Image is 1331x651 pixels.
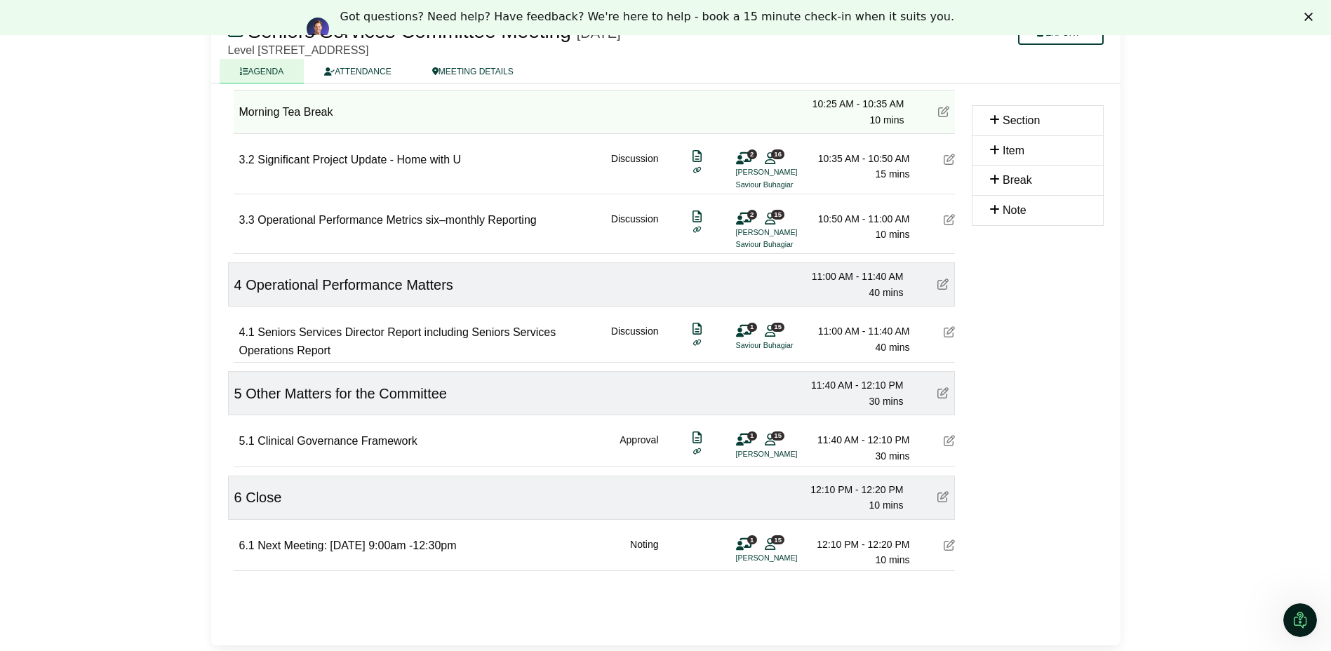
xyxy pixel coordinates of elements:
[736,239,841,250] li: Saviour Buhagiar
[771,535,784,544] span: 15
[1003,174,1032,186] span: Break
[239,106,333,118] span: Morning Tea Break
[747,431,757,441] span: 1
[228,44,369,56] span: Level [STREET_ADDRESS]
[771,149,784,159] span: 16
[257,214,537,226] span: Operational Performance Metrics six–monthly Reporting
[239,154,255,166] span: 3.2
[736,166,841,178] li: [PERSON_NAME]
[875,554,909,565] span: 10 mins
[736,552,841,564] li: [PERSON_NAME]
[234,490,242,505] span: 6
[239,326,255,338] span: 4.1
[869,396,903,407] span: 30 mins
[239,326,556,356] span: Seniors Services Director Report including Seniors Services Operations Report
[812,432,910,448] div: 11:40 AM - 12:10 PM
[239,214,255,226] span: 3.3
[869,499,903,511] span: 10 mins
[875,450,909,462] span: 30 mins
[412,59,534,83] a: MEETING DETAILS
[1003,204,1026,216] span: Note
[736,448,841,460] li: [PERSON_NAME]
[771,323,784,332] span: 15
[869,114,904,126] span: 10 mins
[246,386,447,401] span: Other Matters for the Committee
[875,168,909,180] span: 15 mins
[812,151,910,166] div: 10:35 AM - 10:50 AM
[630,537,658,568] div: Noting
[239,435,255,447] span: 5.1
[736,340,841,351] li: Saviour Buhagiar
[246,490,281,505] span: Close
[812,323,910,339] div: 11:00 AM - 11:40 AM
[234,277,242,293] span: 4
[1304,13,1318,21] div: Close
[1003,145,1024,156] span: Item
[805,269,904,284] div: 11:00 AM - 11:40 AM
[812,211,910,227] div: 10:50 AM - 11:00 AM
[747,323,757,332] span: 1
[340,10,955,24] div: Got questions? Need help? Have feedback? We're here to help - book a 15 minute check-in when it s...
[620,432,658,464] div: Approval
[307,18,329,40] img: Profile image for Richard
[611,323,659,359] div: Discussion
[771,431,784,441] span: 15
[806,96,904,112] div: 10:25 AM - 10:35 AM
[736,179,841,191] li: Saviour Buhagiar
[239,539,255,551] span: 6.1
[805,377,904,393] div: 11:40 AM - 12:10 PM
[875,229,909,240] span: 10 mins
[220,59,305,83] a: AGENDA
[234,386,242,401] span: 5
[771,210,784,219] span: 15
[246,277,453,293] span: Operational Performance Matters
[875,342,909,353] span: 40 mins
[805,482,904,497] div: 12:10 PM - 12:20 PM
[257,539,456,551] span: Next Meeting: [DATE] 9:00am -12:30pm
[869,287,903,298] span: 40 mins
[611,211,659,251] div: Discussion
[611,151,659,191] div: Discussion
[257,435,417,447] span: Clinical Governance Framework
[747,149,757,159] span: 2
[1283,603,1317,637] iframe: Intercom live chat
[747,210,757,219] span: 2
[340,32,402,48] a: Book now
[257,154,461,166] span: Significant Project Update - Home with U
[304,59,411,83] a: ATTENDANCE
[812,537,910,552] div: 12:10 PM - 12:20 PM
[747,535,757,544] span: 1
[1003,114,1040,126] span: Section
[736,227,841,239] li: [PERSON_NAME]
[875,74,909,85] span: 15 mins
